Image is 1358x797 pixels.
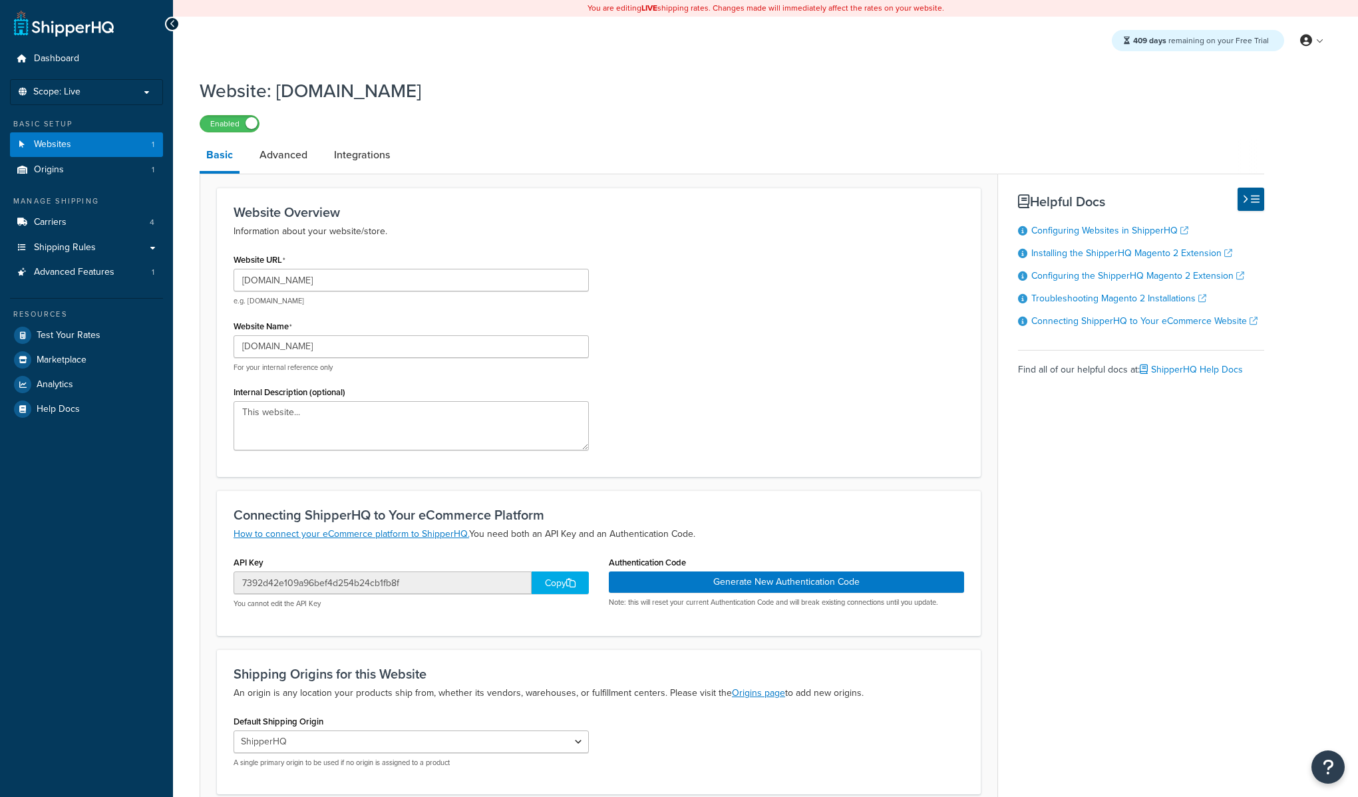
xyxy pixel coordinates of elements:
span: Carriers [34,217,67,228]
div: Resources [10,309,163,320]
li: Origins [10,158,163,182]
span: Origins [34,164,64,176]
label: Enabled [200,116,259,132]
span: 4 [150,217,154,228]
span: Analytics [37,379,73,391]
span: Scope: Live [33,86,81,98]
h3: Connecting ShipperHQ to Your eCommerce Platform [234,508,964,522]
a: Origins1 [10,158,163,182]
a: Marketplace [10,348,163,372]
label: Website Name [234,321,292,332]
div: Manage Shipping [10,196,163,207]
span: Websites [34,139,71,150]
p: A single primary origin to be used if no origin is assigned to a product [234,758,589,768]
button: Open Resource Center [1311,750,1345,784]
li: Carriers [10,210,163,235]
h1: Website: [DOMAIN_NAME] [200,78,1248,104]
p: Information about your website/store. [234,224,964,239]
label: API Key [234,558,263,567]
textarea: This website... [234,401,589,450]
h3: Website Overview [234,205,964,220]
a: Troubleshooting Magento 2 Installations [1031,291,1206,305]
label: Website URL [234,255,285,265]
div: Find all of our helpful docs at: [1018,350,1264,379]
strong: 409 days [1133,35,1166,47]
a: Configuring the ShipperHQ Magento 2 Extension [1031,269,1244,283]
p: You need both an API Key and an Authentication Code. [234,526,964,542]
a: Advanced Features1 [10,260,163,285]
a: Origins page [732,686,785,700]
p: Note: this will reset your current Authentication Code and will break existing connections until ... [609,597,964,607]
a: Shipping Rules [10,236,163,260]
a: Dashboard [10,47,163,71]
span: Advanced Features [34,267,114,278]
label: Authentication Code [609,558,686,567]
span: Test Your Rates [37,330,100,341]
a: Integrations [327,139,397,171]
a: How to connect your eCommerce platform to ShipperHQ. [234,527,469,541]
a: Help Docs [10,397,163,421]
span: Help Docs [37,404,80,415]
a: Analytics [10,373,163,397]
p: For your internal reference only [234,363,589,373]
p: You cannot edit the API Key [234,599,589,609]
a: Connecting ShipperHQ to Your eCommerce Website [1031,314,1258,328]
span: 1 [152,164,154,176]
li: Websites [10,132,163,157]
a: Basic [200,139,240,174]
p: e.g. [DOMAIN_NAME] [234,296,589,306]
a: Installing the ShipperHQ Magento 2 Extension [1031,246,1232,260]
div: Basic Setup [10,118,163,130]
label: Internal Description (optional) [234,387,345,397]
a: Carriers4 [10,210,163,235]
p: An origin is any location your products ship from, whether its vendors, warehouses, or fulfillmen... [234,685,964,701]
button: Hide Help Docs [1238,188,1264,211]
span: 1 [152,267,154,278]
span: Marketplace [37,355,86,366]
span: 1 [152,139,154,150]
a: ShipperHQ Help Docs [1140,363,1243,377]
a: Websites1 [10,132,163,157]
span: Shipping Rules [34,242,96,253]
label: Default Shipping Origin [234,717,323,726]
a: Configuring Websites in ShipperHQ [1031,224,1188,238]
li: Advanced Features [10,260,163,285]
a: Test Your Rates [10,323,163,347]
div: Copy [532,571,589,594]
span: Dashboard [34,53,79,65]
b: LIVE [641,2,657,14]
h3: Helpful Docs [1018,194,1264,209]
button: Generate New Authentication Code [609,571,964,593]
a: Advanced [253,139,314,171]
span: remaining on your Free Trial [1133,35,1269,47]
h3: Shipping Origins for this Website [234,667,964,681]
